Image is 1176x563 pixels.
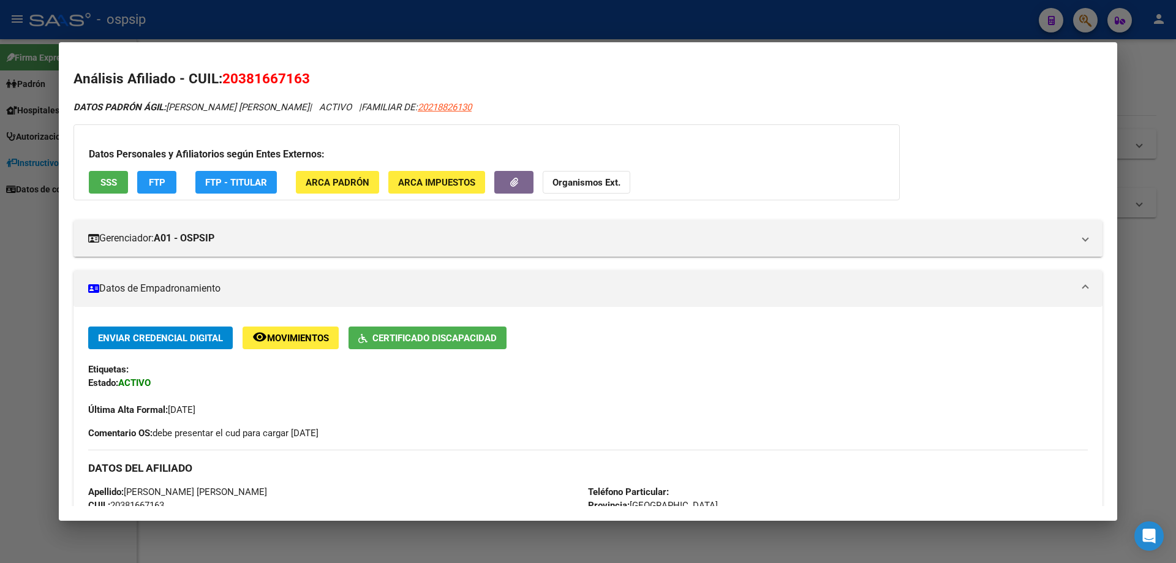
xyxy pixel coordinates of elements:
[88,428,153,439] strong: Comentario OS:
[267,333,329,344] span: Movimientos
[73,102,472,113] i: | ACTIVO |
[252,330,267,344] mat-icon: remove_red_eye
[88,500,164,511] span: 20381667163
[88,364,129,375] strong: Etiquetas:
[398,177,475,188] span: ARCA Impuestos
[73,69,1102,89] h2: Análisis Afiliado - CUIL:
[588,486,669,497] strong: Teléfono Particular:
[88,426,318,440] span: debe presentar el cud para cargar [DATE]
[349,327,507,349] button: Certificado Discapacidad
[372,333,497,344] span: Certificado Discapacidad
[296,171,379,194] button: ARCA Padrón
[552,177,620,188] strong: Organismos Ext.
[222,70,310,86] span: 20381667163
[205,177,267,188] span: FTP - Titular
[88,377,118,388] strong: Estado:
[73,102,309,113] span: [PERSON_NAME] [PERSON_NAME]
[88,486,267,497] span: [PERSON_NAME] [PERSON_NAME]
[137,171,176,194] button: FTP
[588,500,718,511] span: [GEOGRAPHIC_DATA]
[98,333,223,344] span: Enviar Credencial Digital
[88,404,195,415] span: [DATE]
[89,171,128,194] button: SSS
[88,404,168,415] strong: Última Alta Formal:
[154,231,214,246] strong: A01 - OSPSIP
[73,220,1102,257] mat-expansion-panel-header: Gerenciador:A01 - OSPSIP
[543,171,630,194] button: Organismos Ext.
[73,270,1102,307] mat-expansion-panel-header: Datos de Empadronamiento
[243,327,339,349] button: Movimientos
[1134,521,1164,551] div: Open Intercom Messenger
[88,486,124,497] strong: Apellido:
[100,177,117,188] span: SSS
[89,147,884,162] h3: Datos Personales y Afiliatorios según Entes Externos:
[88,231,1073,246] mat-panel-title: Gerenciador:
[418,102,472,113] span: 20218826130
[195,171,277,194] button: FTP - Titular
[588,500,630,511] strong: Provincia:
[149,177,165,188] span: FTP
[88,281,1073,296] mat-panel-title: Datos de Empadronamiento
[361,102,472,113] span: FAMILIAR DE:
[88,461,1088,475] h3: DATOS DEL AFILIADO
[306,177,369,188] span: ARCA Padrón
[88,327,233,349] button: Enviar Credencial Digital
[118,377,151,388] strong: ACTIVO
[388,171,485,194] button: ARCA Impuestos
[73,102,166,113] strong: DATOS PADRÓN ÁGIL:
[88,500,110,511] strong: CUIL:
